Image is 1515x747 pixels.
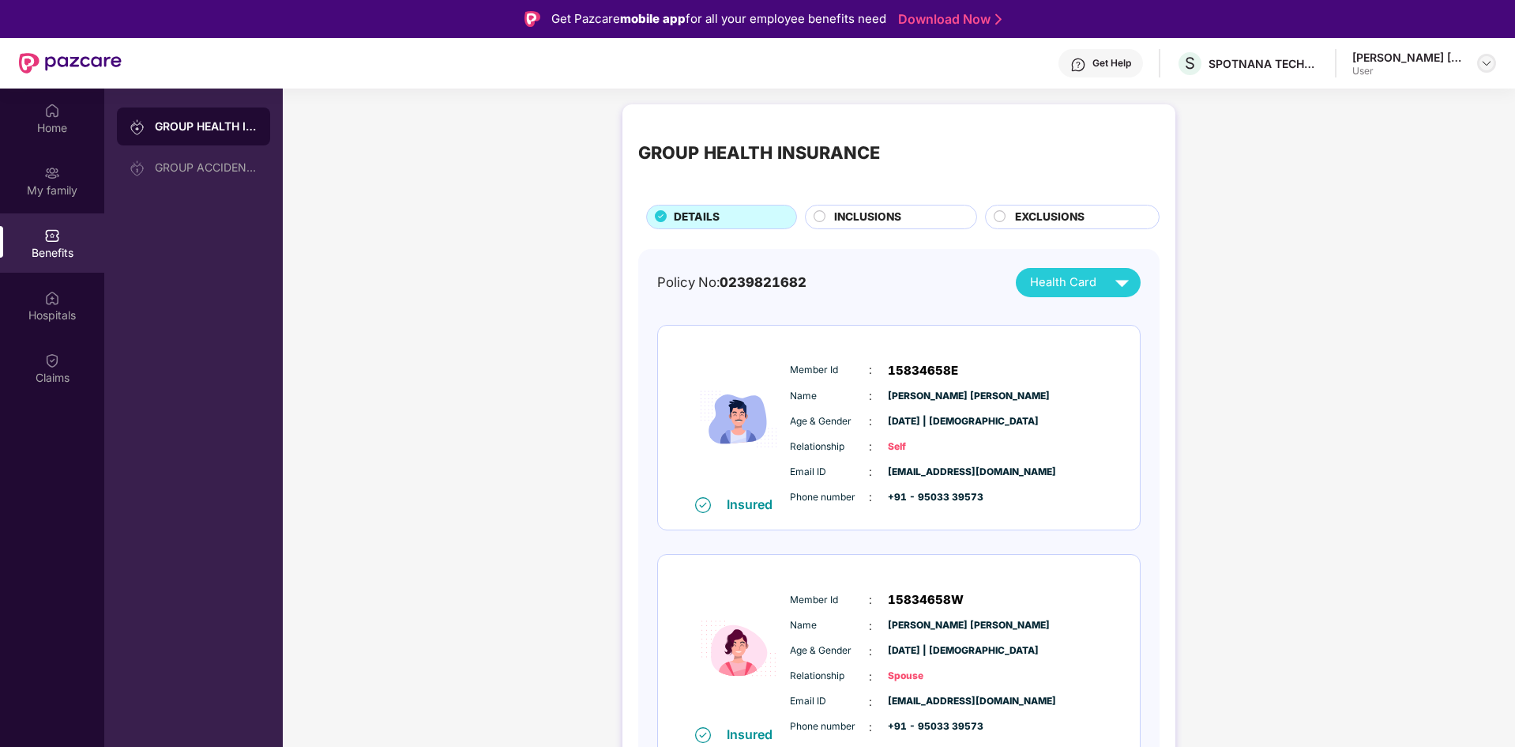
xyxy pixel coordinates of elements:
[1015,209,1085,226] span: EXCLUSIONS
[869,668,872,685] span: :
[720,274,806,290] span: 0239821682
[869,719,872,736] span: :
[691,572,786,726] img: icon
[1185,54,1195,73] span: S
[1209,56,1319,71] div: SPOTNANA TECHNOLOGY PRIVATE LIMITED
[790,694,869,709] span: Email ID
[524,11,540,27] img: Logo
[869,438,872,455] span: :
[869,591,872,609] span: :
[888,643,967,658] span: [DATE] | [DEMOGRAPHIC_DATA]
[790,389,869,404] span: Name
[888,361,958,380] span: 15834658E
[888,618,967,633] span: [PERSON_NAME] [PERSON_NAME]
[1030,274,1096,292] span: Health Card
[44,165,60,181] img: svg+xml;base64,PHN2ZyB3aWR0aD0iMjAiIGhlaWdodD0iMjAiIHZpZXdCb3g9IjAgMCAyMCAyMCIgZmlsbD0ibm9uZSIgeG...
[888,465,967,480] span: [EMAIL_ADDRESS][DOMAIN_NAME]
[1480,57,1493,70] img: svg+xml;base64,PHN2ZyBpZD0iRHJvcGRvd24tMzJ4MzIiIHhtbG5zPSJodHRwOi8vd3d3LnczLm9yZy8yMDAwL3N2ZyIgd2...
[551,9,886,28] div: Get Pazcare for all your employee benefits need
[790,618,869,633] span: Name
[888,719,967,734] span: +91 - 95033 39573
[888,414,967,429] span: [DATE] | [DEMOGRAPHIC_DATA]
[888,694,967,709] span: [EMAIL_ADDRESS][DOMAIN_NAME]
[1092,57,1131,70] div: Get Help
[834,209,901,226] span: INCLUSIONS
[1108,269,1136,296] img: svg+xml;base64,PHN2ZyB4bWxucz0iaHR0cDovL3d3dy53My5vcmcvMjAwMC9zdmciIHZpZXdCb3g9IjAgMCAyNCAyNCIgd2...
[888,590,964,609] span: 15834658W
[869,413,872,430] span: :
[869,489,872,506] span: :
[898,11,997,28] a: Download Now
[790,363,869,378] span: Member Id
[869,693,872,711] span: :
[790,465,869,480] span: Email ID
[790,490,869,505] span: Phone number
[44,228,60,243] img: svg+xml;base64,PHN2ZyBpZD0iQmVuZWZpdHMiIHhtbG5zPSJodHRwOi8vd3d3LnczLm9yZy8yMDAwL3N2ZyIgd2lkdGg9Ij...
[44,290,60,306] img: svg+xml;base64,PHN2ZyBpZD0iSG9zcGl0YWxzIiB4bWxucz0iaHR0cDovL3d3dy53My5vcmcvMjAwMC9zdmciIHdpZHRoPS...
[888,669,967,684] span: Spouse
[130,160,145,176] img: svg+xml;base64,PHN2ZyB3aWR0aD0iMjAiIGhlaWdodD0iMjAiIHZpZXdCb3g9IjAgMCAyMCAyMCIgZmlsbD0ibm9uZSIgeG...
[657,272,806,292] div: Policy No:
[620,11,686,26] strong: mobile app
[888,490,967,505] span: +91 - 95033 39573
[1352,50,1463,65] div: [PERSON_NAME] [PERSON_NAME]
[674,209,720,226] span: DETAILS
[888,440,967,455] span: Self
[995,11,1002,28] img: Stroke
[695,727,711,743] img: svg+xml;base64,PHN2ZyB4bWxucz0iaHR0cDovL3d3dy53My5vcmcvMjAwMC9zdmciIHdpZHRoPSIxNiIgaGVpZ2h0PSIxNi...
[44,103,60,119] img: svg+xml;base64,PHN2ZyBpZD0iSG9tZSIgeG1sbnM9Imh0dHA6Ly93d3cudzMub3JnLzIwMDAvc3ZnIiB3aWR0aD0iMjAiIG...
[869,643,872,660] span: :
[790,643,869,658] span: Age & Gender
[727,726,782,742] div: Insured
[869,387,872,405] span: :
[727,496,782,512] div: Insured
[869,361,872,379] span: :
[155,119,258,134] div: GROUP HEALTH INSURANCE
[790,719,869,734] span: Phone number
[19,53,122,74] img: New Pazcare Logo
[790,669,869,684] span: Relationship
[1016,268,1141,297] button: Health Card
[691,342,786,496] img: icon
[869,463,872,481] span: :
[790,593,869,608] span: Member Id
[1070,57,1086,73] img: svg+xml;base64,PHN2ZyBpZD0iSGVscC0zMngzMiIgeG1sbnM9Imh0dHA6Ly93d3cudzMub3JnLzIwMDAvc3ZnIiB3aWR0aD...
[790,440,869,455] span: Relationship
[888,389,967,404] span: [PERSON_NAME] [PERSON_NAME]
[695,497,711,513] img: svg+xml;base64,PHN2ZyB4bWxucz0iaHR0cDovL3d3dy53My5vcmcvMjAwMC9zdmciIHdpZHRoPSIxNiIgaGVpZ2h0PSIxNi...
[638,139,880,166] div: GROUP HEALTH INSURANCE
[869,617,872,635] span: :
[130,119,145,135] img: svg+xml;base64,PHN2ZyB3aWR0aD0iMjAiIGhlaWdodD0iMjAiIHZpZXdCb3g9IjAgMCAyMCAyMCIgZmlsbD0ibm9uZSIgeG...
[44,353,60,368] img: svg+xml;base64,PHN2ZyBpZD0iQ2xhaW0iIHhtbG5zPSJodHRwOi8vd3d3LnczLm9yZy8yMDAwL3N2ZyIgd2lkdGg9IjIwIi...
[155,161,258,174] div: GROUP ACCIDENTAL INSURANCE
[790,414,869,429] span: Age & Gender
[1352,65,1463,77] div: User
